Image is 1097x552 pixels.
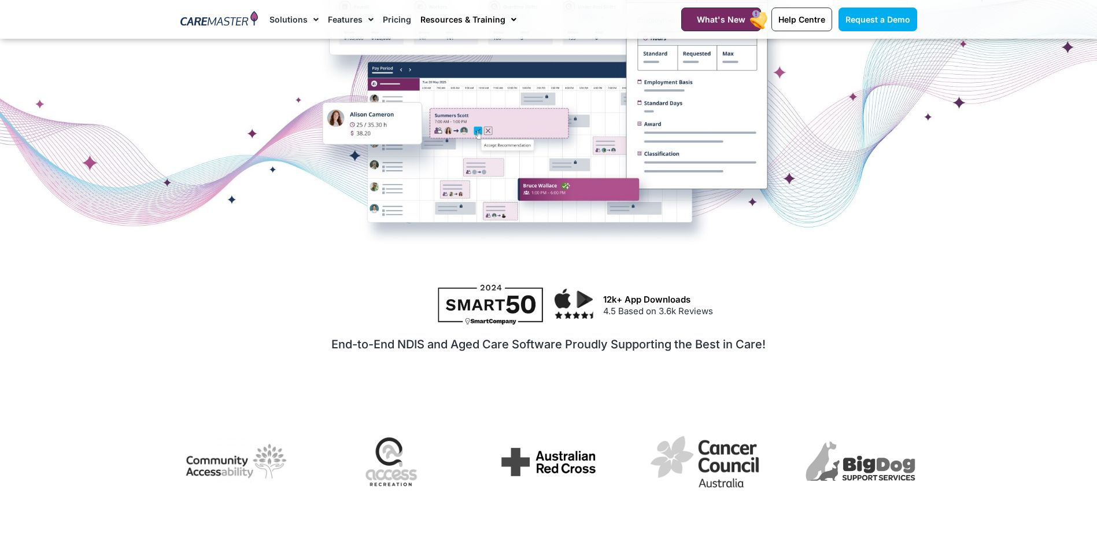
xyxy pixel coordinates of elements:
h3: 12k+ App Downloads [603,295,911,305]
img: 263fe684f9ca25cbbbe20494344166dc.webp [804,440,917,484]
span: Request a Demo [845,14,910,24]
div: 2 / 7 [648,430,761,497]
img: cancer-council-australia-logo-vector.png [648,430,761,493]
span: What's New [697,14,745,24]
img: CareMaster Logo [180,11,258,28]
div: 1 / 7 [492,439,605,490]
div: 6 / 7 [180,432,293,495]
a: Request a Demo [839,8,917,31]
img: 1690780187010.jpg [180,432,293,491]
a: What's New [681,8,761,31]
img: Untitled-1.1.png [336,419,449,504]
h2: End-to-End NDIS and Aged Care Software Proudly Supporting the Best in Care! [187,337,910,351]
p: 4.5 Based on 3.6k Reviews [603,305,911,318]
div: 7 / 7 [336,419,449,508]
div: 3 / 7 [804,440,917,488]
div: Image Carousel [180,419,917,508]
img: Arc-Newlogo.svg [492,439,605,485]
a: Help Centre [771,8,832,31]
span: Help Centre [778,14,825,24]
